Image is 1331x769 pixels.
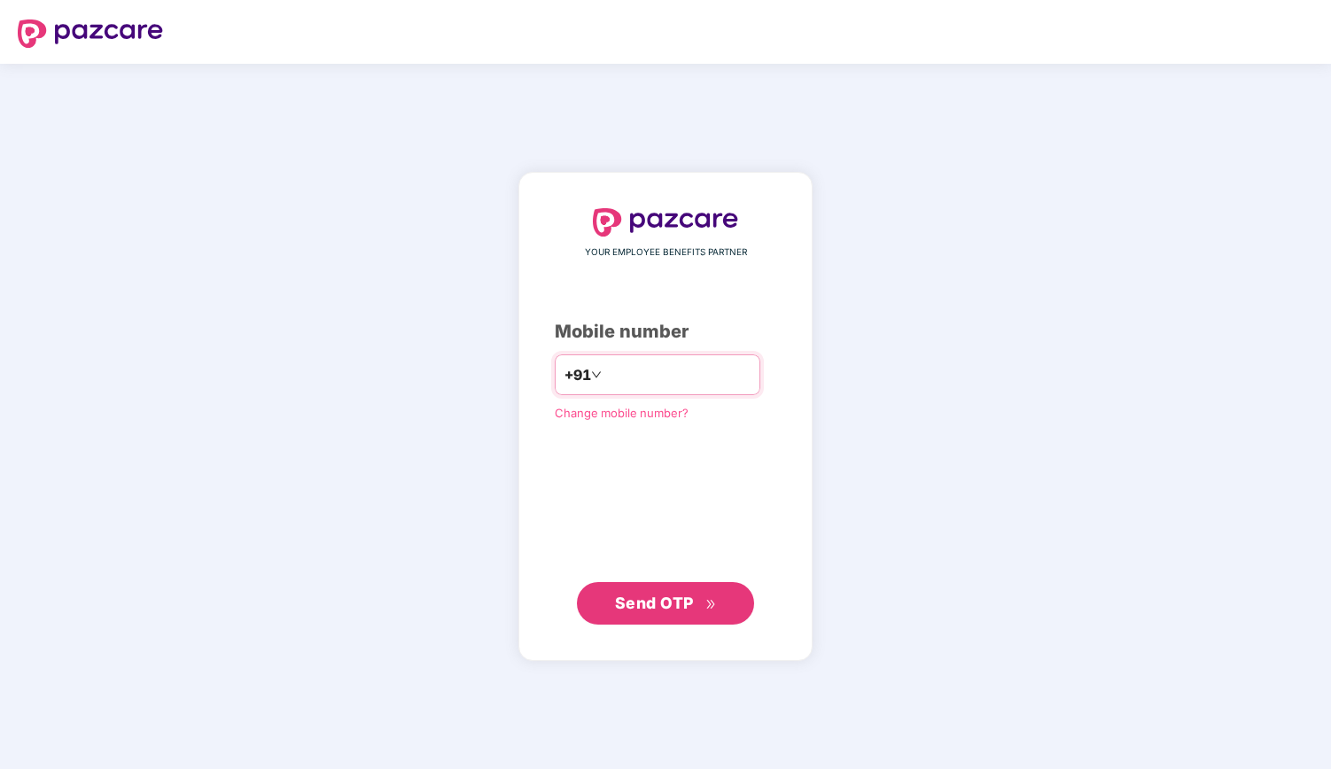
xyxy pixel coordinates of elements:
img: logo [593,208,738,237]
span: YOUR EMPLOYEE BENEFITS PARTNER [585,245,747,260]
button: Send OTPdouble-right [577,582,754,625]
span: Send OTP [615,594,694,612]
span: double-right [705,599,717,610]
span: +91 [564,364,591,386]
img: logo [18,19,163,48]
span: down [591,369,602,380]
a: Change mobile number? [555,406,689,420]
div: Mobile number [555,318,776,346]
